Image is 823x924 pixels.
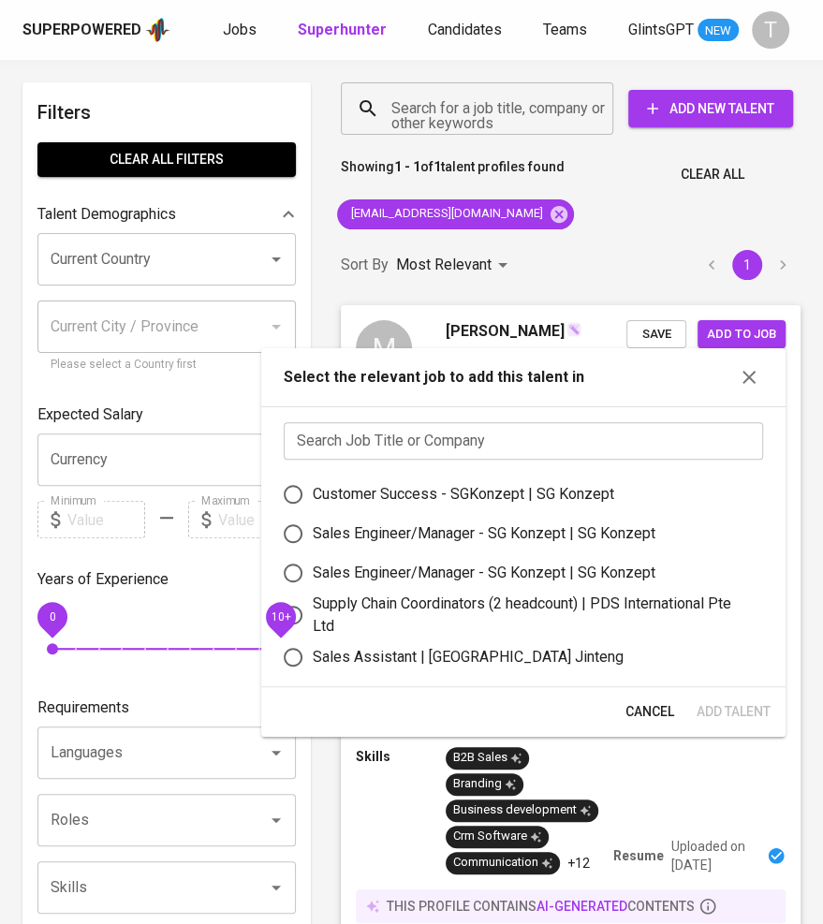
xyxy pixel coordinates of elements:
p: Uploaded on [DATE] [671,837,759,874]
button: Save [626,320,686,349]
b: Superhunter [298,21,387,38]
p: Most Relevant [396,254,492,276]
p: Years of Experience [37,568,169,591]
a: Jobs [223,19,260,42]
img: app logo [145,16,170,44]
input: Value [67,501,145,538]
h6: Filters [37,97,296,127]
div: T [752,11,789,49]
div: Sales Engineer/Manager - SG Konzept | SG Konzept [313,562,655,584]
p: Please select a Country first [51,356,283,374]
a: Teams [543,19,591,42]
span: [PERSON_NAME] [446,320,565,343]
span: Candidates [428,21,502,38]
div: Sales Engineer/Manager - SG Konzept | SG Konzept [313,522,655,545]
span: Teams [543,21,587,38]
span: Add New Talent [643,97,778,121]
p: Select the relevant job to add this talent in [284,366,584,389]
a: Superhunter [298,19,390,42]
a: GlintsGPT NEW [628,19,739,42]
b: 1 [434,159,441,174]
button: Clear All [673,157,752,192]
div: [EMAIL_ADDRESS][DOMAIN_NAME] [337,199,574,229]
p: Sort By [341,254,389,276]
p: Expected Salary [37,403,143,426]
b: 1 - 1 [394,159,420,174]
a: Superpoweredapp logo [22,16,170,44]
nav: pagination navigation [694,250,801,280]
div: B2B Sales [453,749,522,767]
div: Most Relevant [396,248,514,283]
span: 10+ [271,610,290,623]
div: Expected Salary [37,396,296,433]
p: Talent Demographics [37,203,176,226]
span: AI-generated [536,899,627,914]
span: Jobs [223,21,257,38]
p: Requirements [37,697,129,719]
span: GlintsGPT [628,21,694,38]
span: 0 [49,610,55,623]
div: Crm Software [453,828,541,845]
span: Save [636,324,677,345]
button: Open [263,874,289,901]
span: NEW [698,22,739,40]
img: magic_wand.svg [566,322,581,337]
button: Open [263,740,289,766]
button: Clear All filters [37,142,296,177]
button: Open [263,246,289,272]
span: Clear All [681,163,744,186]
div: Years of Experience [37,561,296,598]
div: Talent Demographics [37,196,296,233]
span: Clear All filters [52,148,281,171]
span: Add to job [707,324,776,345]
div: Business development [453,801,591,819]
p: Resume [613,846,664,865]
p: Skills [356,747,446,766]
button: page 1 [732,250,762,280]
button: Add New Talent [628,90,793,127]
span: [EMAIL_ADDRESS][DOMAIN_NAME] [337,205,554,223]
div: Requirements [37,689,296,726]
div: M [356,320,412,376]
button: Add to job [698,320,786,349]
div: Branding [453,775,516,793]
button: Cancel [618,695,682,729]
p: this profile contains contents [387,897,695,916]
input: Value [218,501,296,538]
span: Cancel [625,700,674,724]
p: Showing of talent profiles found [341,157,565,192]
div: Sales Assistant | [GEOGRAPHIC_DATA] Jinteng [313,646,624,668]
a: Candidates [428,19,506,42]
div: Supply Chain Coordinators (2 headcount) | PDS International Pte Ltd [313,593,748,638]
div: Superpowered [22,20,141,41]
div: Customer Success - SGKonzept | SG Konzept [313,483,614,506]
p: +12 [567,854,590,873]
button: Open [263,807,289,833]
div: Communication [453,854,552,872]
